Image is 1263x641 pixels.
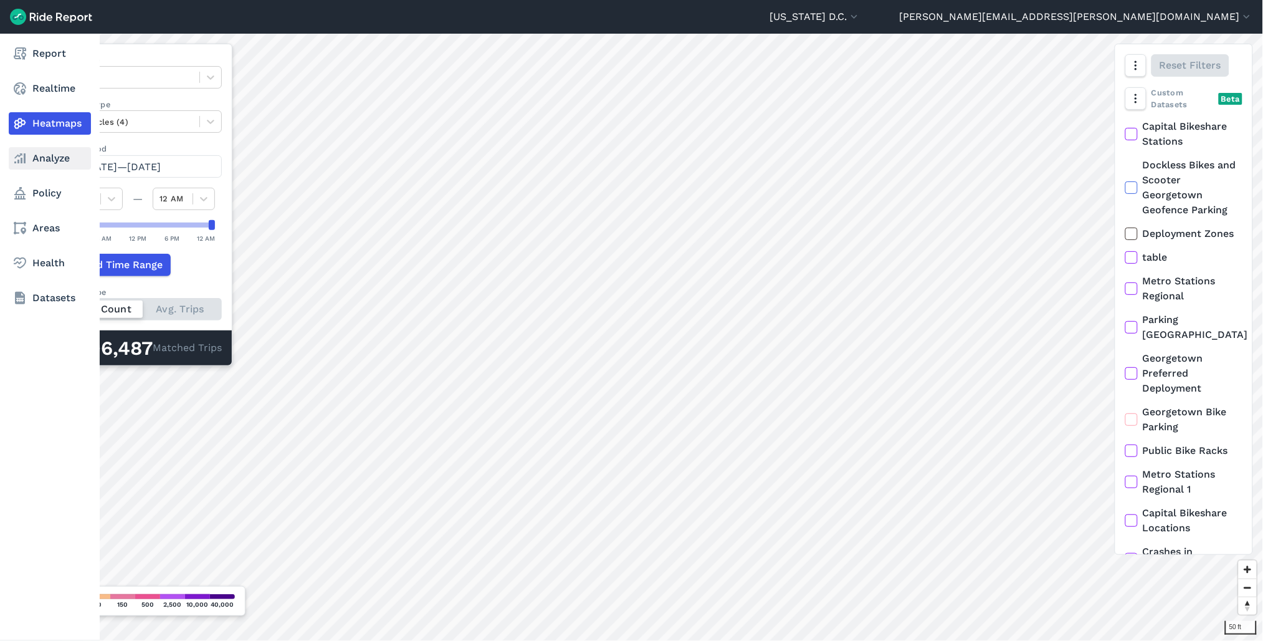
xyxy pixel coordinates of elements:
[770,9,860,24] button: [US_STATE] D.C.
[1160,58,1221,73] span: Reset Filters
[1225,621,1257,635] div: 50 ft
[9,252,91,274] a: Health
[1239,597,1257,615] button: Reset bearing to north
[1239,561,1257,579] button: Zoom in
[83,161,161,173] span: [DATE]—[DATE]
[1125,467,1242,497] label: Metro Stations Regional 1
[164,233,179,244] div: 6 PM
[1239,579,1257,597] button: Zoom out
[1125,119,1242,149] label: Capital Bikeshare Stations
[123,191,153,206] div: —
[9,42,91,65] a: Report
[1125,443,1242,458] label: Public Bike Racks
[9,217,91,239] a: Areas
[1125,250,1242,265] label: table
[60,99,222,110] label: Vehicle Type
[1125,544,1242,574] label: Crashes in [GEOGRAPHIC_DATA]
[1125,506,1242,536] label: Capital Bikeshare Locations
[9,182,91,205] a: Policy
[1125,87,1242,110] div: Custom Datasets
[60,340,153,357] div: 3,806,487
[1151,54,1229,77] button: Reset Filters
[1219,93,1242,105] div: Beta
[9,287,91,309] a: Datasets
[1125,351,1242,396] label: Georgetown Preferred Deployment
[10,9,92,25] img: Ride Report
[1125,274,1242,304] label: Metro Stations Regional
[130,233,147,244] div: 12 PM
[9,77,91,100] a: Realtime
[1125,158,1242,218] label: Dockless Bikes and Scooter Georgetown Geofence Parking
[60,254,171,276] button: Add Time Range
[60,143,222,155] label: Data Period
[1125,405,1242,435] label: Georgetown Bike Parking
[1125,312,1242,342] label: Parking [GEOGRAPHIC_DATA]
[9,147,91,170] a: Analyze
[50,330,232,365] div: Matched Trips
[60,155,222,178] button: [DATE]—[DATE]
[60,286,222,298] div: Count Type
[9,112,91,135] a: Heatmaps
[60,54,222,66] label: Data Type
[1125,226,1242,241] label: Deployment Zones
[197,233,215,244] div: 12 AM
[83,258,163,272] span: Add Time Range
[900,9,1253,24] button: [PERSON_NAME][EMAIL_ADDRESS][PERSON_NAME][DOMAIN_NAME]
[96,233,112,244] div: 6 AM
